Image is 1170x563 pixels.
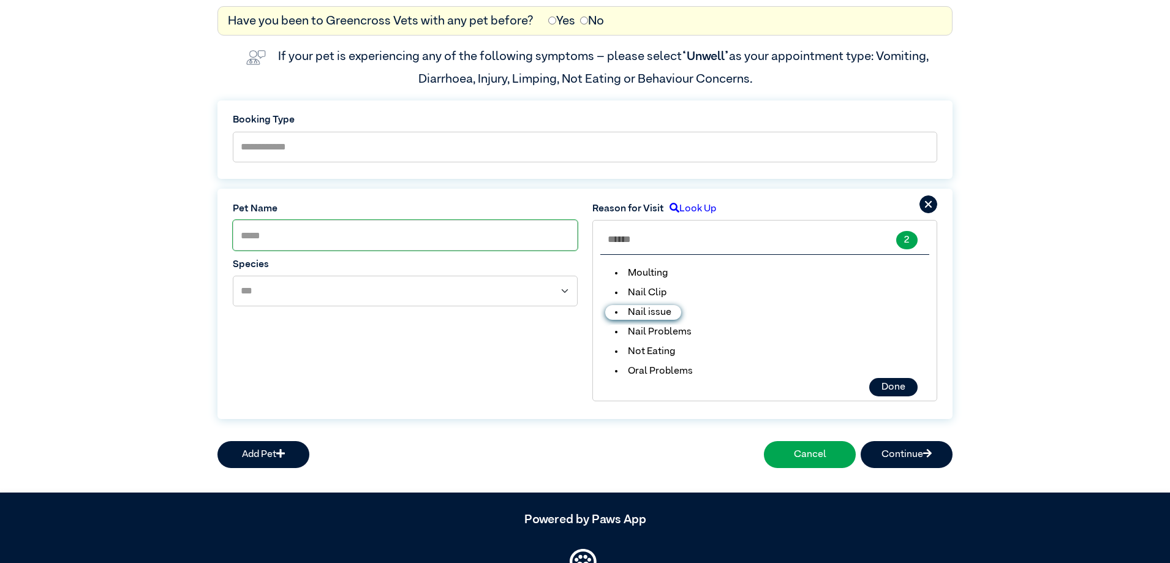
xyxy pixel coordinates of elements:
input: No [580,17,588,25]
button: 2 [896,231,918,249]
img: vet [241,45,271,70]
label: Pet Name [233,202,578,216]
label: No [580,12,604,30]
li: Nail Problems [605,325,701,339]
li: Nail Clip [605,285,676,300]
button: Add Pet [217,441,309,468]
li: Nail issue [605,305,681,320]
button: Continue [861,441,953,468]
label: Reason for Visit [592,202,664,216]
button: Done [869,378,918,396]
input: Yes [548,17,556,25]
h5: Powered by Paws App [217,512,953,527]
label: Species [233,257,578,272]
li: Oral Problems [605,364,703,379]
label: Booking Type [233,113,937,127]
label: Look Up [664,202,716,216]
span: “Unwell” [682,50,729,62]
label: Have you been to Greencross Vets with any pet before? [228,12,534,30]
label: Yes [548,12,575,30]
li: Moulting [605,266,677,281]
li: Not Eating [605,344,685,359]
button: Cancel [764,441,856,468]
label: If your pet is experiencing any of the following symptoms – please select as your appointment typ... [278,50,931,85]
